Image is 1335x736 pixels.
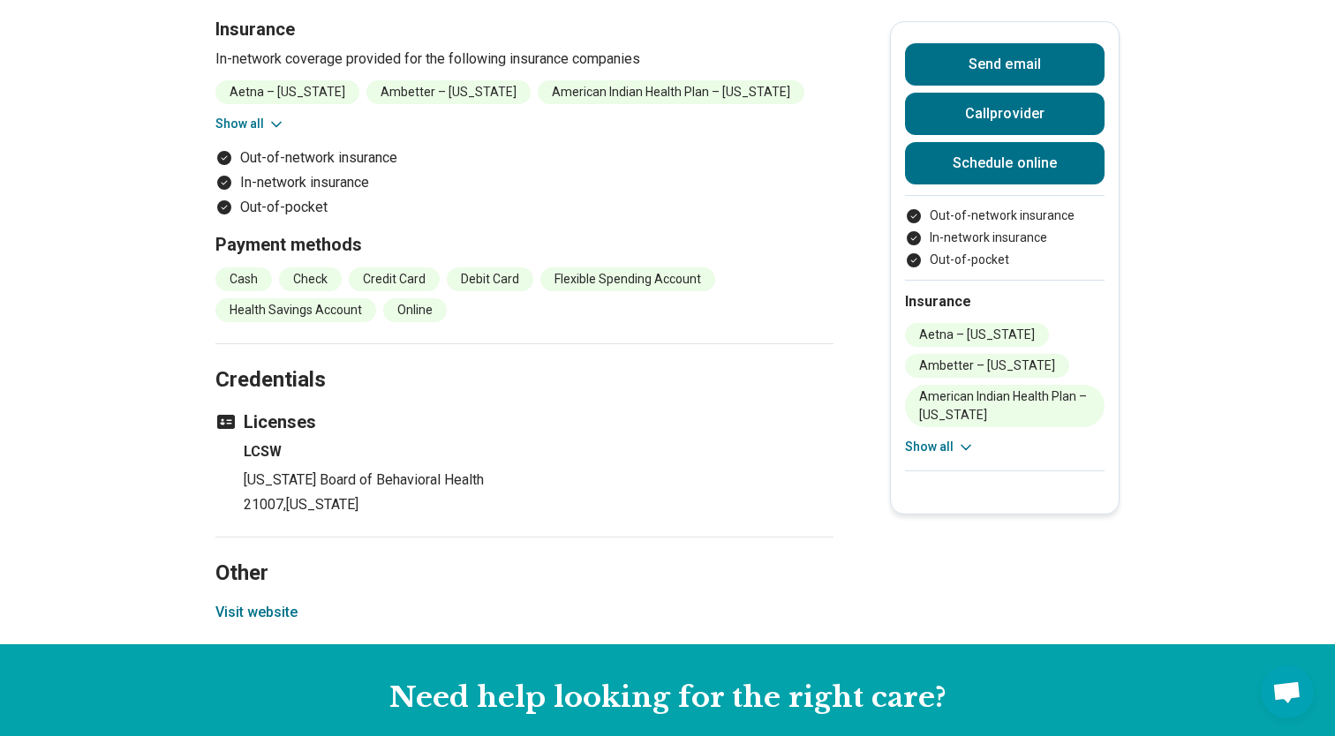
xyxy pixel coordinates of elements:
li: Out-of-pocket [905,251,1105,269]
h3: Payment methods [215,232,833,257]
ul: Payment options [215,147,833,218]
li: American Indian Health Plan – [US_STATE] [905,385,1105,427]
li: Flexible Spending Account [540,267,715,291]
button: Visit website [215,602,298,623]
h3: Licenses [215,409,833,434]
li: Credit Card [349,267,440,291]
li: In-network insurance [905,229,1105,247]
ul: Payment options [905,207,1105,269]
h3: Insurance [215,17,833,41]
li: Out-of-network insurance [215,147,833,169]
button: Send email [905,43,1105,86]
h2: Need help looking for the right care? [14,680,1321,717]
li: Out-of-pocket [215,197,833,218]
h2: Credentials [215,323,833,395]
h2: Other [215,516,833,589]
span: , [US_STATE] [283,496,358,513]
li: In-network insurance [215,172,833,193]
li: Online [383,298,447,322]
li: Debit Card [447,267,533,291]
li: Health Savings Account [215,298,376,322]
li: Ambetter – [US_STATE] [905,354,1069,378]
li: Ambetter – [US_STATE] [366,80,531,104]
button: Show all [905,438,975,456]
li: Aetna – [US_STATE] [905,323,1049,347]
button: Callprovider [905,93,1105,135]
li: Aetna – [US_STATE] [215,80,359,104]
p: In-network coverage provided for the following insurance companies [215,49,833,70]
h2: Insurance [905,291,1105,312]
li: American Indian Health Plan – [US_STATE] [538,80,804,104]
button: Show all [215,115,285,133]
li: Check [279,267,342,291]
a: Schedule online [905,142,1105,184]
p: [US_STATE] Board of Behavioral Health [244,469,833,491]
p: 21007 [244,494,833,515]
li: Cash [215,267,272,291]
li: Out-of-network insurance [905,207,1105,225]
h4: LCSW [244,441,833,462]
div: Open chat [1261,665,1314,718]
